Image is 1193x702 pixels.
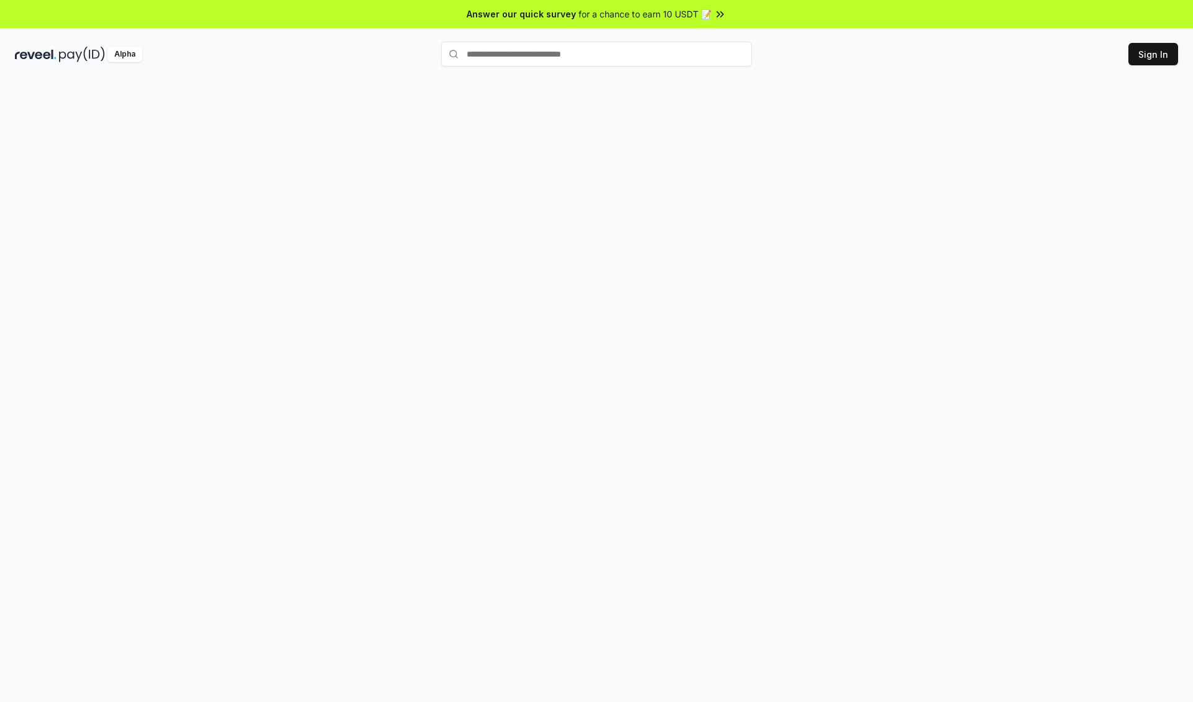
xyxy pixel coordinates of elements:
button: Sign In [1128,43,1178,65]
img: reveel_dark [15,47,57,62]
span: Answer our quick survey [467,7,576,21]
div: Alpha [107,47,142,62]
img: pay_id [59,47,105,62]
span: for a chance to earn 10 USDT 📝 [578,7,711,21]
